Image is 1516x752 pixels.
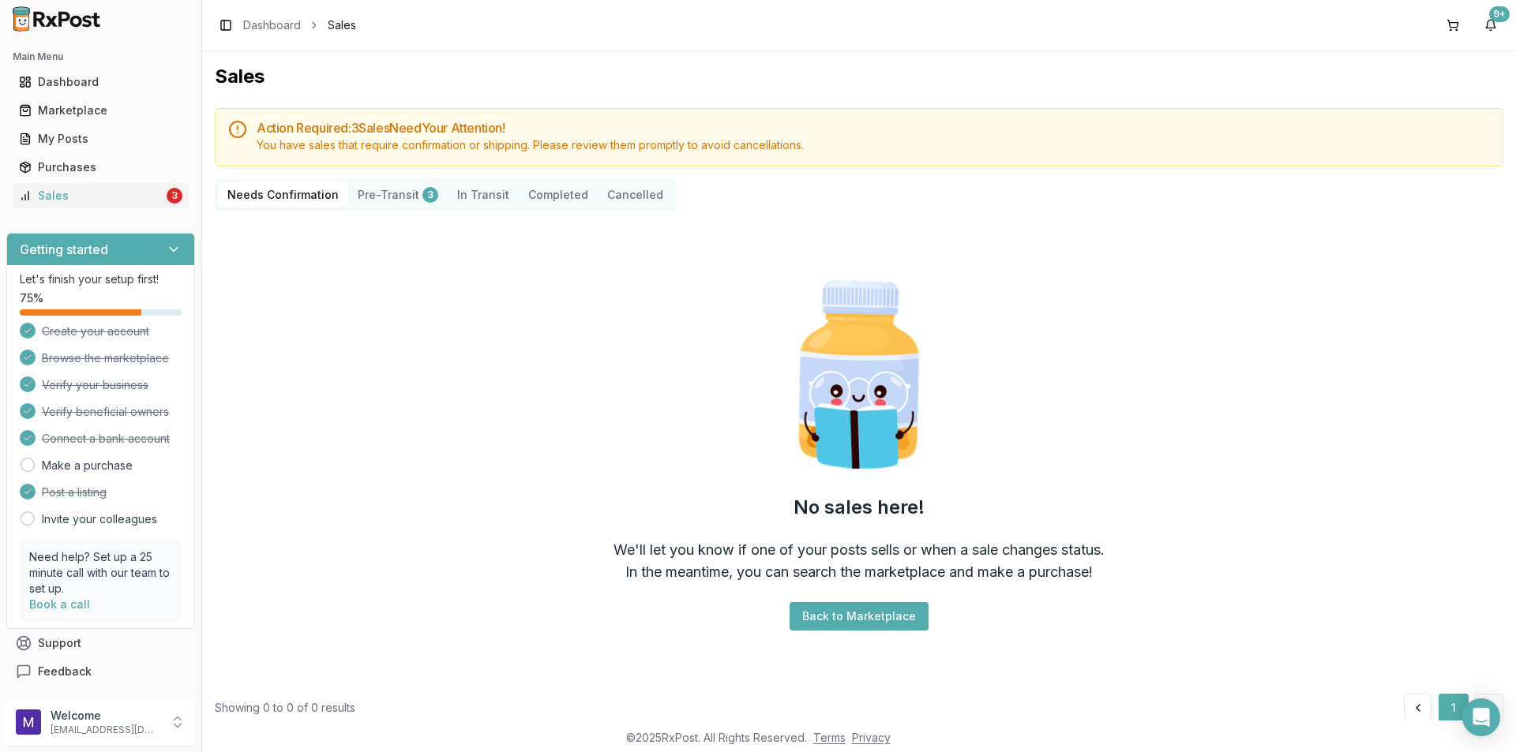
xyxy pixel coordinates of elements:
a: Purchases [13,153,189,181]
a: Invite your colleagues [42,511,157,527]
div: Showing 0 to 0 of 0 results [215,700,355,716]
button: Cancelled [598,182,673,208]
a: Marketplace [13,96,189,125]
p: [EMAIL_ADDRESS][DOMAIN_NAME] [51,724,160,736]
span: Create your account [42,324,149,339]
p: Welcome [51,708,160,724]
button: Marketplace [6,98,195,123]
button: Dashboard [6,69,195,95]
h5: Action Required: 3 Sale s Need Your Attention! [257,122,1490,134]
button: Purchases [6,155,195,180]
span: Browse the marketplace [42,350,169,366]
div: Sales [19,188,163,204]
a: Terms [813,731,846,744]
span: Sales [328,17,356,33]
img: User avatar [16,709,41,735]
span: Post a listing [42,484,107,500]
div: Dashboard [19,74,182,90]
button: Support [6,629,195,657]
button: Pre-Transit [348,182,448,208]
a: Sales3 [13,181,189,210]
h2: No sales here! [794,495,925,520]
button: 9+ [1478,13,1503,38]
span: Connect a bank account [42,431,170,447]
div: In the meantime, you can search the marketplace and make a purchase! [625,561,1093,583]
span: Verify beneficial owners [42,404,169,420]
div: Marketplace [19,103,182,118]
div: Open Intercom Messenger [1462,698,1500,736]
button: 1 [1439,694,1469,722]
div: 3 [167,188,182,204]
h3: Getting started [20,240,108,259]
button: Completed [519,182,598,208]
span: Feedback [38,664,92,679]
div: Purchases [19,159,182,175]
a: Privacy [852,731,891,744]
a: Dashboard [243,17,301,33]
button: Needs Confirmation [218,182,348,208]
div: 3 [422,187,438,203]
div: 9+ [1489,6,1510,22]
img: Smart Pill Bottle [758,274,960,476]
span: 75 % [20,290,43,306]
div: We'll let you know if one of your posts sells or when a sale changes status. [614,539,1105,561]
div: My Posts [19,131,182,147]
p: Let's finish your setup first! [20,271,182,287]
a: Dashboard [13,68,189,96]
p: Need help? Set up a 25 minute call with our team to set up. [29,549,172,597]
a: Make a purchase [42,458,133,473]
button: In Transit [448,182,519,208]
a: Book a call [29,597,90,611]
button: My Posts [6,126,195,152]
h1: Sales [215,64,1503,89]
nav: breadcrumb [243,17,356,33]
div: You have sales that require confirmation or shipping. Please review them promptly to avoid cancel... [257,137,1490,153]
button: Back to Marketplace [790,602,929,630]
a: My Posts [13,125,189,153]
img: RxPost Logo [6,6,107,32]
button: Sales3 [6,183,195,208]
span: Verify your business [42,377,148,393]
h2: Main Menu [13,51,189,63]
button: Feedback [6,657,195,686]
